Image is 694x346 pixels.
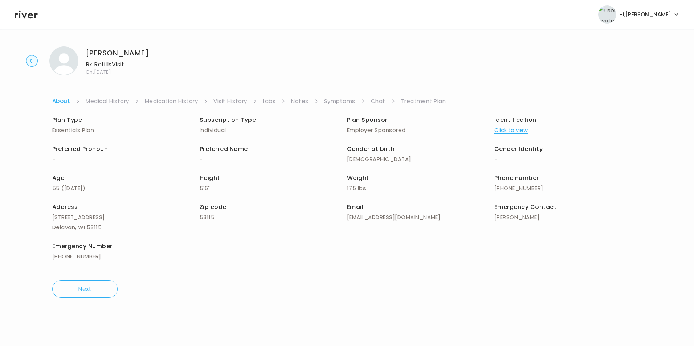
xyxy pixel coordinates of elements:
p: [DEMOGRAPHIC_DATA] [347,154,494,164]
p: [PERSON_NAME] [494,212,642,222]
p: 55 [52,183,200,193]
p: - [52,154,200,164]
span: Zip code [200,203,226,211]
span: Email [347,203,363,211]
span: Subscription Type [200,116,256,124]
span: On: [DATE] [86,70,149,74]
a: Chat [371,96,385,106]
p: - [494,154,642,164]
a: Visit History [213,96,247,106]
span: Address [52,203,78,211]
a: Medical History [86,96,129,106]
a: Notes [291,96,308,106]
span: Age [52,174,64,182]
span: Identification [494,116,536,124]
p: 53115 [200,212,347,222]
p: [STREET_ADDRESS] [52,212,200,222]
p: Individual [200,125,347,135]
span: Gender at birth [347,145,395,153]
span: ( [DATE] ) [61,184,85,192]
a: Treatment Plan [401,96,446,106]
a: Labs [263,96,276,106]
p: Delavan, WI 53115 [52,222,200,232]
span: Preferred Pronoun [52,145,108,153]
p: 175 lbs [347,183,494,193]
span: Height [200,174,220,182]
a: About [52,96,70,106]
button: Next [52,280,118,298]
span: Emergency Number [52,242,113,250]
p: Rx Refills Visit [86,59,149,70]
img: JANET BAIN [49,46,78,75]
span: Weight [347,174,369,182]
span: Gender Identity [494,145,543,153]
p: - [200,154,347,164]
a: Symptoms [324,96,355,106]
span: Emergency Contact [494,203,556,211]
h1: [PERSON_NAME] [86,48,149,58]
p: Employer Sponsored [347,125,494,135]
p: [PHONE_NUMBER] [494,183,642,193]
span: Plan Type [52,116,82,124]
span: Preferred Name [200,145,248,153]
span: Phone number [494,174,539,182]
button: Click to view [494,125,528,135]
button: user avatarHi,[PERSON_NAME] [598,5,679,24]
p: Essentials Plan [52,125,200,135]
p: 5'6" [200,183,347,193]
p: [PHONE_NUMBER] [52,251,200,261]
img: user avatar [598,5,616,24]
span: Plan Sponsor [347,116,388,124]
a: Medication History [145,96,198,106]
span: Hi, [PERSON_NAME] [619,9,671,20]
p: [EMAIL_ADDRESS][DOMAIN_NAME] [347,212,494,222]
